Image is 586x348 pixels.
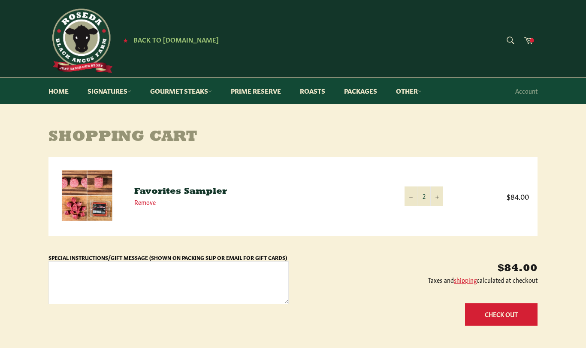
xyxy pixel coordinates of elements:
button: Reduce item quantity by one [405,186,417,206]
a: Roasts [291,78,334,104]
a: Account [511,78,542,104]
p: $84.00 [297,262,538,276]
h1: Shopping Cart [48,129,538,146]
a: Other [387,78,430,104]
a: shipping [454,275,477,284]
span: $84.00 [460,191,529,201]
a: Packages [335,78,386,104]
a: ★ Back to [DOMAIN_NAME] [119,37,219,43]
span: Back to [DOMAIN_NAME] [133,35,219,44]
a: Gourmet Steaks [142,78,221,104]
button: Check Out [465,303,538,325]
label: Special Instructions/Gift Message (Shown on Packing Slip or Email for Gift Cards) [48,254,287,261]
img: Roseda Beef [48,9,113,73]
img: Favorites Sampler [61,170,113,221]
button: Increase item quantity by one [430,186,443,206]
a: Prime Reserve [222,78,290,104]
a: Remove [134,198,156,206]
a: Signatures [79,78,140,104]
p: Taxes and calculated at checkout [297,276,538,284]
a: Favorites Sampler [134,187,227,196]
a: Home [40,78,77,104]
span: ★ [123,37,128,43]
